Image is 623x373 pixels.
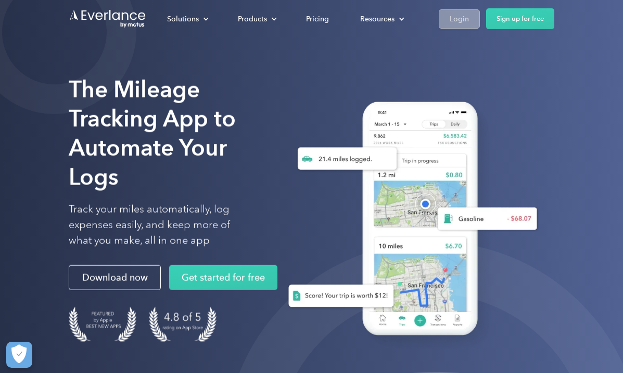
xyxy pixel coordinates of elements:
[157,10,217,28] div: Solutions
[169,265,277,290] a: Get started for free
[450,13,469,26] div: Login
[69,9,147,29] a: Go to homepage
[238,13,267,26] div: Products
[167,13,199,26] div: Solutions
[69,265,161,290] a: Download now
[350,10,413,28] div: Resources
[272,91,545,351] img: Everlance, mileage tracker app, expense tracking app
[360,13,395,26] div: Resources
[439,9,480,29] a: Login
[296,10,339,28] a: Pricing
[69,76,236,191] strong: The Mileage Tracking App to Automate Your Logs
[69,202,246,248] p: Track your miles automatically, log expenses easily, and keep more of what you make, all in one app
[69,307,136,342] img: Badge for Featured by Apple Best New Apps
[227,10,285,28] div: Products
[306,13,329,26] div: Pricing
[149,307,217,342] img: 4.9 out of 5 stars on the app store
[486,8,554,29] a: Sign up for free
[6,342,32,368] button: Cookies Settings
